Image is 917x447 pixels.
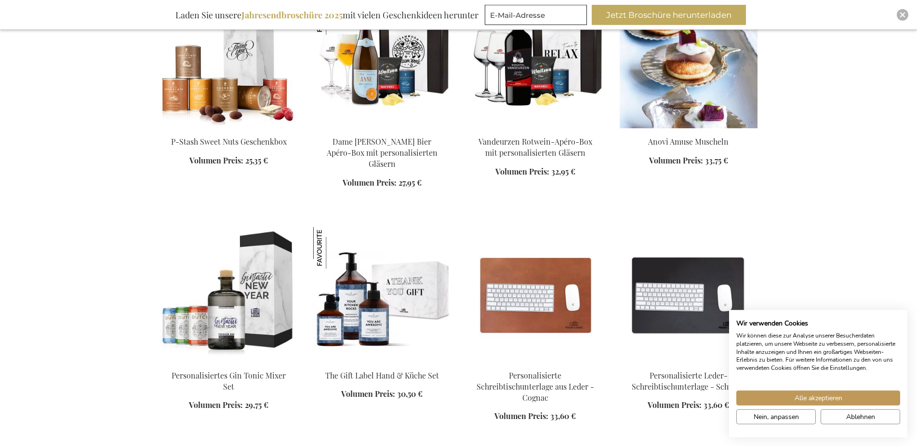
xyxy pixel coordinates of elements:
[245,155,268,165] span: 25,35 €
[341,389,395,399] span: Volumen Preis:
[897,9,908,21] div: Close
[341,389,423,400] a: Volumen Preis: 30,50 €
[846,412,875,422] span: Ablehnen
[245,400,268,410] span: 29,75 €
[241,9,343,21] b: Jahresendbroschüre 2025
[495,166,575,177] a: Volumen Preis: 32,95 €
[189,400,268,411] a: Volumen Preis: 29,75 €
[736,391,900,406] button: Akzeptieren Sie alle cookies
[648,400,702,410] span: Volumen Preis:
[704,400,729,410] span: 33,60 €
[821,409,900,424] button: Alle verweigern cookies
[160,124,298,134] a: P-Stash Sweet Nuts Gift Box
[736,409,816,424] button: cookie Einstellungen anpassen
[620,227,758,362] img: Leather Desk Pad - Black
[189,155,268,166] a: Volumen Preis: 25,35 €
[466,358,604,367] a: Personalised Leather Desk Pad - Cognac
[495,166,549,176] span: Volumen Preis:
[327,136,438,169] a: Dame [PERSON_NAME] Bier Apéro-Box mit personalisierten Gläsern
[189,400,243,410] span: Volumen Preis:
[160,227,298,362] img: Beer Apéro Gift Box
[900,12,905,18] img: Close
[172,370,286,392] a: Personalisiertes Gin Tonic Mixer Set
[466,227,604,362] img: Personalised Leather Desk Pad - Cognac
[325,370,439,380] a: The Gift Label Hand & Küche Set
[648,400,729,411] a: Volumen Preis: 33,60 €
[592,5,746,25] button: Jetzt Broschüre herunterladen
[736,319,900,328] h2: Wir verwenden Cookies
[189,155,243,165] span: Volumen Preis:
[160,358,298,367] a: Beer Apéro Gift Box
[795,393,842,403] span: Alle akzeptieren
[313,124,451,134] a: Dame Jeanne Champagne Beer Apéro Box With Personalised Glasses Dame Jeanne Brut Bier Apéro-Box mi...
[343,177,422,189] a: Volumen Preis: 27,95 €
[494,411,576,422] a: Volumen Preis: 33,60 €
[551,166,575,176] span: 32,95 €
[550,411,576,421] span: 33,60 €
[397,389,423,399] span: 30,50 €
[466,124,604,134] a: Vandeurzen Rotwein-Apéro-Box mit personalisierten Gläsern
[485,5,587,25] input: E-Mail-Adresse
[632,370,745,392] a: Personalisierte Leder-Schreibtischunterlage - Schwarz
[343,177,397,188] span: Volumen Preis:
[171,5,483,25] div: Laden Sie unsere mit vielen Geschenkideen herunter
[171,136,287,147] a: P-Stash Sweet Nuts Geschenkbox
[754,412,799,422] span: Nein, anpassen
[313,227,451,362] img: The Gift Label Hand & Kitchen Set
[313,227,355,269] img: The Gift Label Hand & Küche Set
[477,370,594,403] a: Personalisierte Schreibtischunterlage aus Leder - Cognac
[313,358,451,367] a: The Gift Label Hand & Kitchen Set The Gift Label Hand & Küche Set
[399,177,422,188] span: 27,95 €
[478,136,592,158] a: Vandeurzen Rotwein-Apéro-Box mit personalisierten Gläsern
[494,411,548,421] span: Volumen Preis:
[620,358,758,367] a: Leather Desk Pad - Black
[736,332,900,372] p: Wir können diese zur Analyse unserer Besucherdaten platzieren, um unsere Webseite zu verbessern, ...
[485,5,590,28] form: marketing offers and promotions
